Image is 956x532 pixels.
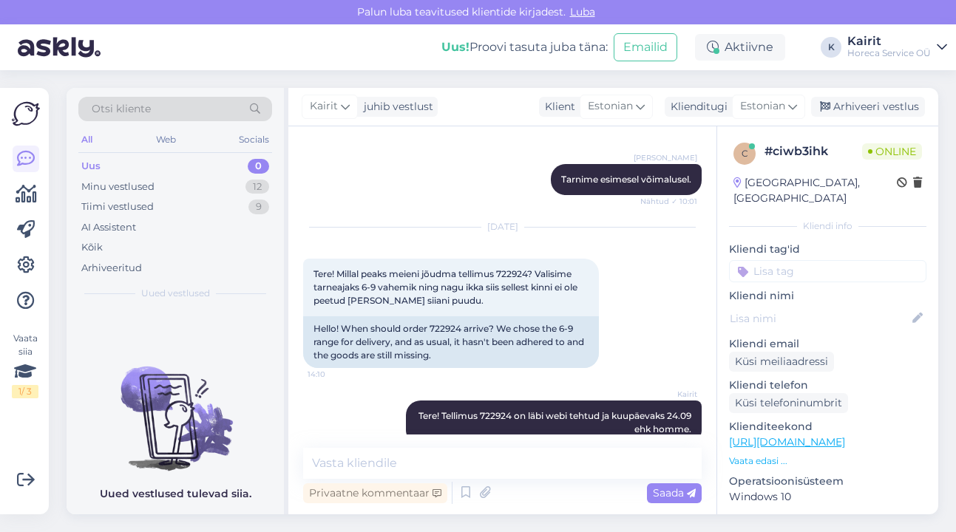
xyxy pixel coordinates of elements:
[92,101,151,117] span: Otsi kliente
[653,486,696,499] span: Saada
[634,152,697,163] span: [PERSON_NAME]
[729,288,926,304] p: Kliendi nimi
[729,511,926,526] p: Brauser
[81,159,101,174] div: Uus
[81,261,142,276] div: Arhiveeritud
[821,37,841,58] div: K
[730,310,909,327] input: Lisa nimi
[729,260,926,282] input: Lisa tag
[665,99,728,115] div: Klienditugi
[441,38,608,56] div: Proovi tasuta juba täna:
[236,130,272,149] div: Socials
[310,98,338,115] span: Kairit
[729,435,845,449] a: [URL][DOMAIN_NAME]
[313,268,580,306] span: Tere! Millal peaks meieni jõudma tellimus 722924? Valisime tarneajaks 6-9 vahemik ning nagu ikka ...
[729,242,926,257] p: Kliendi tag'id
[614,33,677,61] button: Emailid
[12,385,38,398] div: 1 / 3
[847,35,947,59] a: KairitHoreca Service OÜ
[811,97,925,117] div: Arhiveeri vestlus
[729,419,926,434] p: Klienditeekond
[862,143,922,160] span: Online
[303,316,599,368] div: Hello! When should order 722924 arrive? We chose the 6-9 range for delivery, and as usual, it has...
[729,336,926,352] p: Kliendi email
[418,410,694,434] span: Tere! Tellimus 722924 on läbi webi tehtud ja kuupäevaks 24.09 ehk homme.
[642,389,697,400] span: Kairit
[441,40,469,54] b: Uus!
[153,130,179,149] div: Web
[729,378,926,393] p: Kliendi telefon
[78,130,95,149] div: All
[733,175,897,206] div: [GEOGRAPHIC_DATA], [GEOGRAPHIC_DATA]
[640,196,697,207] span: Nähtud ✓ 10:01
[303,483,447,503] div: Privaatne kommentaar
[729,352,834,372] div: Küsi meiliaadressi
[100,486,251,502] p: Uued vestlused tulevad siia.
[81,199,154,214] div: Tiimi vestlused
[358,99,433,115] div: juhib vestlust
[695,34,785,61] div: Aktiivne
[81,220,136,235] div: AI Assistent
[588,98,633,115] span: Estonian
[308,369,363,380] span: 14:10
[12,100,40,128] img: Askly Logo
[729,393,848,413] div: Küsi telefoninumbrit
[81,180,155,194] div: Minu vestlused
[847,35,931,47] div: Kairit
[248,199,269,214] div: 9
[561,174,691,185] span: Tarnime esimesel võimalusel.
[729,219,926,233] div: Kliendi info
[729,474,926,489] p: Operatsioonisüsteem
[566,5,600,18] span: Luba
[245,180,269,194] div: 12
[729,454,926,468] p: Vaata edasi ...
[847,47,931,59] div: Horeca Service OÜ
[12,332,38,398] div: Vaata siia
[67,340,284,473] img: No chats
[248,159,269,174] div: 0
[729,489,926,505] p: Windows 10
[141,287,210,300] span: Uued vestlused
[740,98,785,115] span: Estonian
[539,99,575,115] div: Klient
[765,143,862,160] div: # ciwb3ihk
[742,148,748,159] span: c
[303,220,702,233] div: [DATE]
[81,240,103,255] div: Kõik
